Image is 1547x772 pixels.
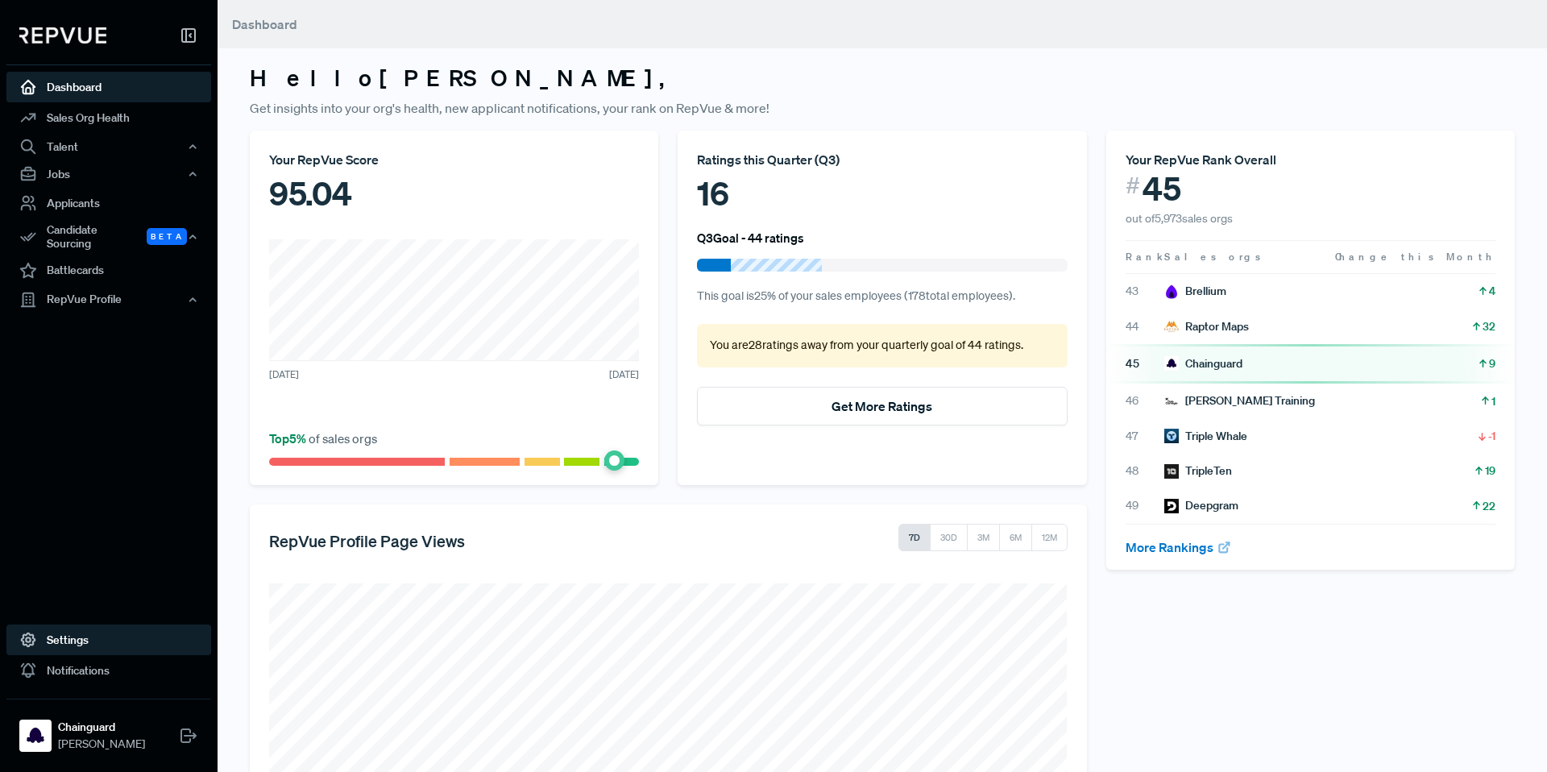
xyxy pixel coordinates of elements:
[1164,356,1179,371] img: Chainguard
[609,367,639,382] span: [DATE]
[147,228,187,245] span: Beta
[58,736,145,753] span: [PERSON_NAME]
[6,625,211,655] a: Settings
[1164,429,1179,443] img: Triple Whale
[1164,463,1232,479] div: TripleTen
[1126,355,1164,372] span: 45
[269,531,465,550] h5: RepVue Profile Page Views
[697,230,804,245] h6: Q3 Goal - 44 ratings
[697,150,1067,169] div: Ratings this Quarter ( Q3 )
[6,286,211,313] button: RepVue Profile
[967,524,1000,551] button: 3M
[6,188,211,218] a: Applicants
[930,524,968,551] button: 30D
[1126,539,1232,555] a: More Rankings
[1483,498,1495,514] span: 22
[898,524,931,551] button: 7D
[6,160,211,188] button: Jobs
[1491,393,1495,409] span: 1
[1126,250,1164,264] span: Rank
[1126,169,1140,202] span: #
[6,218,211,255] div: Candidate Sourcing
[6,72,211,102] a: Dashboard
[1164,319,1179,334] img: Raptor Maps
[1489,283,1495,299] span: 4
[1164,250,1263,264] span: Sales orgs
[1483,318,1495,334] span: 32
[1164,283,1226,300] div: Brellium
[250,98,1515,118] p: Get insights into your org's health, new applicant notifications, your rank on RepVue & more!
[1489,355,1495,371] span: 9
[232,16,297,32] span: Dashboard
[697,387,1067,425] button: Get More Ratings
[269,430,377,446] span: of sales orgs
[1126,497,1164,514] span: 49
[19,27,106,44] img: RepVue
[710,337,1054,355] p: You are 28 ratings away from your quarterly goal of 44 ratings .
[6,133,211,160] button: Talent
[250,64,1515,92] h3: Hello [PERSON_NAME] ,
[697,169,1067,218] div: 16
[1143,169,1181,208] span: 45
[1126,392,1164,409] span: 46
[23,723,48,749] img: Chainguard
[999,524,1032,551] button: 6M
[6,218,211,255] button: Candidate Sourcing Beta
[1126,151,1276,168] span: Your RepVue Rank Overall
[58,719,145,736] strong: Chainguard
[1164,499,1179,513] img: Deepgram
[6,655,211,686] a: Notifications
[6,102,211,133] a: Sales Org Health
[1164,392,1315,409] div: [PERSON_NAME] Training
[1126,428,1164,445] span: 47
[1164,318,1249,335] div: Raptor Maps
[1488,428,1495,444] span: -1
[6,255,211,286] a: Battlecards
[269,430,309,446] span: Top 5 %
[1164,394,1179,409] img: Dale Carnegie Training
[1126,318,1164,335] span: 44
[1164,284,1179,299] img: Brellium
[1485,463,1495,479] span: 19
[1031,524,1068,551] button: 12M
[1126,463,1164,479] span: 48
[269,169,639,218] div: 95.04
[1164,428,1247,445] div: Triple Whale
[1126,211,1233,226] span: out of 5,973 sales orgs
[697,288,1067,305] p: This goal is 25 % of your sales employees ( 178 total employees).
[1126,283,1164,300] span: 43
[1164,464,1179,479] img: TripleTen
[1164,355,1242,372] div: Chainguard
[1164,497,1238,514] div: Deepgram
[269,367,299,382] span: [DATE]
[6,699,211,759] a: ChainguardChainguard[PERSON_NAME]
[1335,250,1495,264] span: Change this Month
[269,150,639,169] div: Your RepVue Score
